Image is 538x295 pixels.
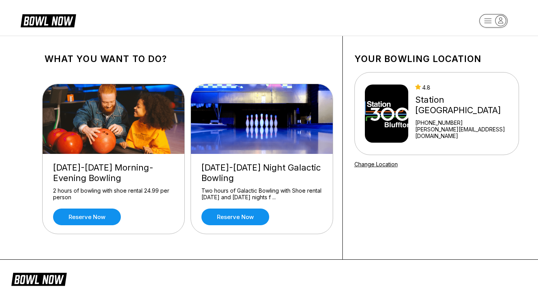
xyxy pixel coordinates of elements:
div: Two hours of Galactic Bowling with Shoe rental [DATE] and [DATE] nights f ... [201,187,322,201]
a: Reserve now [53,209,121,225]
div: [DATE]-[DATE] Morning-Evening Bowling [53,162,174,183]
img: Station 300 Bluffton [365,85,409,143]
div: 2 hours of bowling with shoe rental 24.99 per person [53,187,174,201]
a: [PERSON_NAME][EMAIL_ADDRESS][DOMAIN_NAME] [415,126,515,139]
div: [PHONE_NUMBER] [415,119,515,126]
div: 4.8 [415,84,515,91]
h1: Your bowling location [354,53,519,64]
img: Friday-Sunday Morning-Evening Bowling [43,84,185,154]
a: Reserve now [201,209,269,225]
div: Station [GEOGRAPHIC_DATA] [415,95,515,116]
img: Friday-Saturday Night Galactic Bowling [191,84,333,154]
div: [DATE]-[DATE] Night Galactic Bowling [201,162,322,183]
a: Change Location [354,161,398,167]
h1: What you want to do? [45,53,331,64]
